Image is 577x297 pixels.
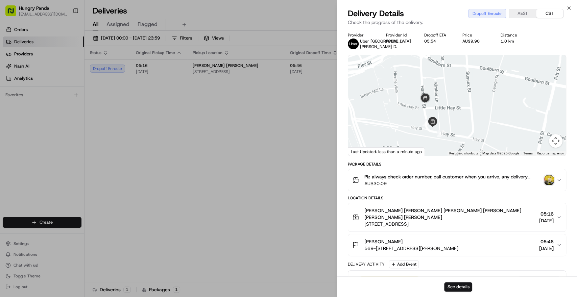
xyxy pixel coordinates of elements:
span: Delivery Details [348,8,404,19]
span: API Documentation [64,151,109,158]
a: Report a map error [537,151,564,155]
div: AU$9.90 [462,39,490,44]
div: Dropoff ETA [424,32,452,38]
span: • [22,123,25,128]
input: Clear [18,44,112,51]
div: Distance [501,32,528,38]
div: Last Updated: less than a minute ago [348,147,425,156]
div: Delivery Activity [348,262,385,267]
a: Terms (opens in new tab) [523,151,533,155]
button: Keyboard shortcuts [449,151,478,156]
span: [STREET_ADDRESS] [364,221,536,227]
div: Price [462,32,490,38]
span: [DATE] [539,245,554,252]
img: photo_proof_of_pickup image [544,175,554,185]
div: Start new chat [30,65,111,71]
a: 📗Knowledge Base [4,148,54,160]
div: Location Details [348,195,566,201]
span: 569-[STREET_ADDRESS][PERSON_NAME] [364,245,458,252]
button: See all [105,86,123,95]
div: 1.0 km [501,39,528,44]
button: Start new chat [115,67,123,75]
p: Check the progress of the delivery. [348,19,566,26]
span: Pylon [67,168,82,173]
span: Uber [GEOGRAPHIC_DATA] [360,39,411,44]
div: Provider Id [386,32,413,38]
span: 05:46 [539,238,554,245]
button: Plz always check order number, call customer when you arrive, any delivery issues, Contact WhatsA... [348,169,566,191]
span: AU$30.09 [364,180,542,187]
img: Bea Lacdao [7,98,18,109]
span: Map data ©2025 Google [482,151,519,155]
button: AEST [509,9,536,18]
img: Nash [7,7,20,20]
img: uber-new-logo.jpeg [348,39,359,49]
img: 1753817452368-0c19585d-7be3-40d9-9a41-2dc781b3d1eb [14,65,26,77]
img: 1736555255976-a54dd68f-1ca7-489b-9aae-adbdc363a1c4 [14,105,19,110]
button: See details [444,282,472,292]
button: Add Event [389,260,419,268]
span: 8月15日 [26,123,42,128]
div: 05:54 [424,39,452,44]
span: [PERSON_NAME] [PERSON_NAME] [PERSON_NAME] [PERSON_NAME] [PERSON_NAME] [PERSON_NAME] [364,207,536,221]
span: 8月19日 [60,105,76,110]
div: Provider [348,32,375,38]
button: Map camera controls [549,134,562,148]
div: 📗 [7,152,12,157]
button: CST [536,9,563,18]
span: Plz always check order number, call customer when you arrive, any delivery issues, Contact WhatsA... [364,173,542,180]
img: 1736555255976-a54dd68f-1ca7-489b-9aae-adbdc363a1c4 [7,65,19,77]
span: [DATE] [539,217,554,224]
div: Package Details [348,162,566,167]
div: 💻 [57,152,63,157]
div: 5 [437,130,444,137]
a: 💻API Documentation [54,148,111,160]
div: Past conversations [7,88,45,93]
img: Google [350,147,372,156]
p: Welcome 👋 [7,27,123,38]
span: [PERSON_NAME] D. [360,44,397,49]
span: [PERSON_NAME] [21,105,55,110]
span: 05:16 [539,211,554,217]
button: [PERSON_NAME]569-[STREET_ADDRESS][PERSON_NAME]05:46[DATE] [348,234,566,256]
button: F02AE [386,39,398,44]
div: We're available if you need us! [30,71,93,77]
a: Open this area in Google Maps (opens a new window) [350,147,372,156]
a: Powered byPylon [48,167,82,173]
div: 6 [423,119,430,126]
span: [PERSON_NAME] [364,238,403,245]
span: • [56,105,58,110]
span: Knowledge Base [14,151,52,158]
button: [PERSON_NAME] [PERSON_NAME] [PERSON_NAME] [PERSON_NAME] [PERSON_NAME] [PERSON_NAME][STREET_ADDRES... [348,203,566,231]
